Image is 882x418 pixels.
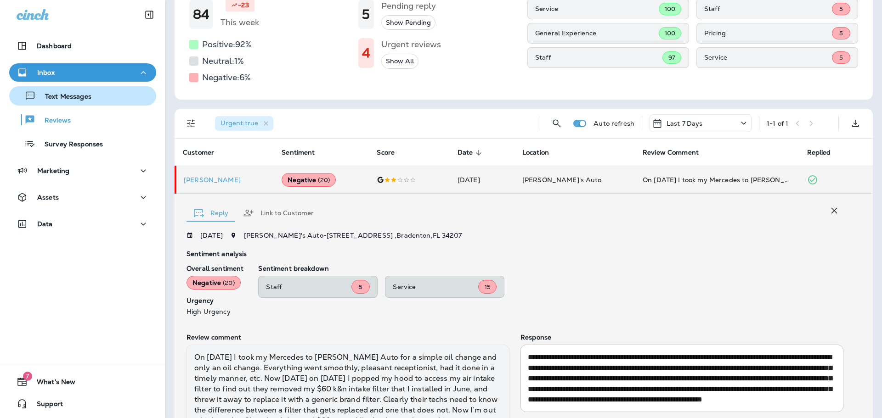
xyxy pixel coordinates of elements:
button: Link to Customer [236,196,321,229]
button: Text Messages [9,86,156,106]
span: 100 [665,5,675,13]
span: Urgent : true [220,119,258,127]
p: -23 [238,0,249,10]
div: Click to view Customer Drawer [184,176,267,184]
span: Support [28,400,63,411]
button: Reviews [9,110,156,129]
span: Score [377,149,407,157]
div: Urgent:true [215,116,273,131]
button: Show All [381,54,418,69]
button: Dashboard [9,37,156,55]
span: Customer [183,149,226,157]
span: ( 20 ) [318,176,330,184]
p: General Experience [535,29,659,37]
span: 15 [485,283,491,291]
button: Assets [9,188,156,206]
h5: Negative: 6 % [202,70,251,85]
p: Staff [266,283,351,290]
span: Replied [807,149,843,157]
button: Inbox [9,63,156,82]
span: ( 20 ) [223,279,235,287]
button: 7What's New [9,373,156,391]
span: 100 [665,29,675,37]
p: Response [520,334,843,341]
span: 7 [23,372,32,381]
p: Service [704,54,832,61]
h5: Neutral: 1 % [202,54,244,68]
button: Data [9,215,156,233]
h1: 5 [362,7,370,22]
div: On July 17th 2025 I took my Mercedes to Evans Auto for a simple oil change and only an oil change... [643,175,792,184]
p: Staff [704,5,832,12]
span: Date [458,149,473,156]
p: Sentiment breakdown [258,265,843,272]
h5: Urgent reviews [381,37,441,52]
p: Staff [535,54,662,61]
div: 1 - 1 of 1 [767,120,788,127]
span: Review Comment [643,149,699,156]
p: Reviews [35,117,71,125]
div: Negative [282,173,336,187]
span: Score [377,149,395,156]
p: [DATE] [200,232,223,239]
button: Collapse Sidebar [136,6,162,24]
td: [DATE] [450,166,515,194]
h5: Positive: 92 % [202,37,252,52]
p: Assets [37,194,59,201]
p: Review comment [187,334,509,341]
button: Filters [182,114,200,133]
button: Marketing [9,162,156,180]
p: High Urgency [187,308,243,315]
p: Inbox [37,69,55,76]
p: Text Messages [36,93,91,101]
span: 5 [839,29,843,37]
p: Service [535,5,659,12]
p: Survey Responses [35,140,103,149]
span: What's New [28,378,75,389]
div: Negative [187,276,241,290]
span: Customer [183,149,214,156]
span: Replied [807,149,831,156]
span: Sentiment [282,149,315,156]
h1: 84 [193,7,209,22]
span: 5 [839,5,843,13]
p: Last 7 Days [667,120,703,127]
p: Pricing [704,29,832,37]
span: [PERSON_NAME]'s Auto - [STREET_ADDRESS] , Bradenton , FL 34207 [244,231,462,240]
p: Sentiment analysis [187,250,843,257]
button: Survey Responses [9,134,156,153]
p: Marketing [37,167,69,174]
span: [PERSON_NAME]'s Auto [522,176,602,184]
button: Export as CSV [846,114,865,133]
p: [PERSON_NAME] [184,176,267,184]
span: Location [522,149,561,157]
p: Urgency [187,297,243,304]
h1: 4 [362,45,370,61]
span: Date [458,149,485,157]
p: Data [37,220,53,228]
button: Reply [187,196,236,229]
span: Sentiment [282,149,327,157]
button: Search Reviews [548,114,566,133]
p: Dashboard [37,42,72,50]
span: 97 [668,54,675,61]
h5: This week [220,15,259,30]
span: 5 [839,54,843,61]
button: Show Pending [381,15,435,30]
span: Location [522,149,549,156]
span: 5 [359,283,362,291]
p: Auto refresh [594,120,634,127]
span: Review Comment [643,149,711,157]
button: Support [9,395,156,413]
p: Service [393,283,478,290]
p: Overall sentiment [187,265,243,272]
